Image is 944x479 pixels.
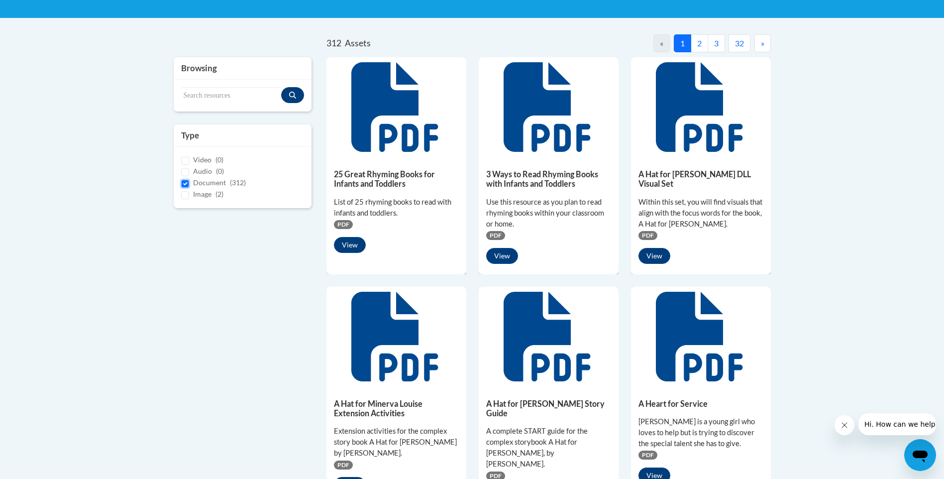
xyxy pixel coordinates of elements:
button: 2 [691,34,708,52]
h5: A Hat for [PERSON_NAME] DLL Visual Set [638,169,763,189]
button: 3 [708,34,725,52]
span: (2) [215,190,223,198]
span: Hi. How can we help? [6,7,81,15]
input: Search resources [181,87,282,104]
span: Video [193,155,211,164]
h5: A Heart for Service [638,399,763,408]
h5: A Hat for Minerva Louise Extension Activities [334,399,459,418]
span: » [761,38,764,48]
span: PDF [638,231,657,240]
iframe: Button to launch messaging window [904,439,936,471]
div: A complete START guide for the complex storybook A Hat for [PERSON_NAME], by [PERSON_NAME]. [486,426,611,470]
div: List of 25 rhyming books to read with infants and toddlers. [334,197,459,219]
button: View [638,248,670,264]
button: Next [754,34,771,52]
span: Audio [193,167,212,175]
nav: Pagination Navigation [548,34,770,52]
span: PDF [486,231,505,240]
span: (0) [216,167,224,175]
span: PDF [334,220,353,229]
span: Assets [345,38,371,48]
div: Use this resource as you plan to read rhyming books within your classroom or home. [486,197,611,230]
iframe: Close message [835,415,854,435]
button: View [486,248,518,264]
span: PDF [638,451,657,460]
div: Within this set, you will find visuals that align with the focus words for the book, A Hat for [P... [638,197,763,230]
span: Image [193,190,211,198]
button: 1 [674,34,691,52]
h5: 3 Ways to Read Rhyming Books with Infants and Toddlers [486,169,611,189]
div: Extension activities for the complex story book A Hat for [PERSON_NAME] by [PERSON_NAME]. [334,426,459,459]
h3: Type [181,129,305,141]
span: (312) [230,178,246,187]
div: [PERSON_NAME] is a young girl who loves to help but is trying to discover the special talent she ... [638,416,763,449]
span: Document [193,178,226,187]
h3: Browsing [181,62,305,74]
button: View [334,237,366,253]
button: Search resources [281,87,304,103]
span: 312 [326,38,341,48]
h5: A Hat for [PERSON_NAME] Story Guide [486,399,611,418]
iframe: Message from company [858,413,936,435]
button: 32 [729,34,750,52]
span: (0) [215,155,223,164]
h5: 25 Great Rhyming Books for Infants and Toddlers [334,169,459,189]
span: PDF [334,461,353,470]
